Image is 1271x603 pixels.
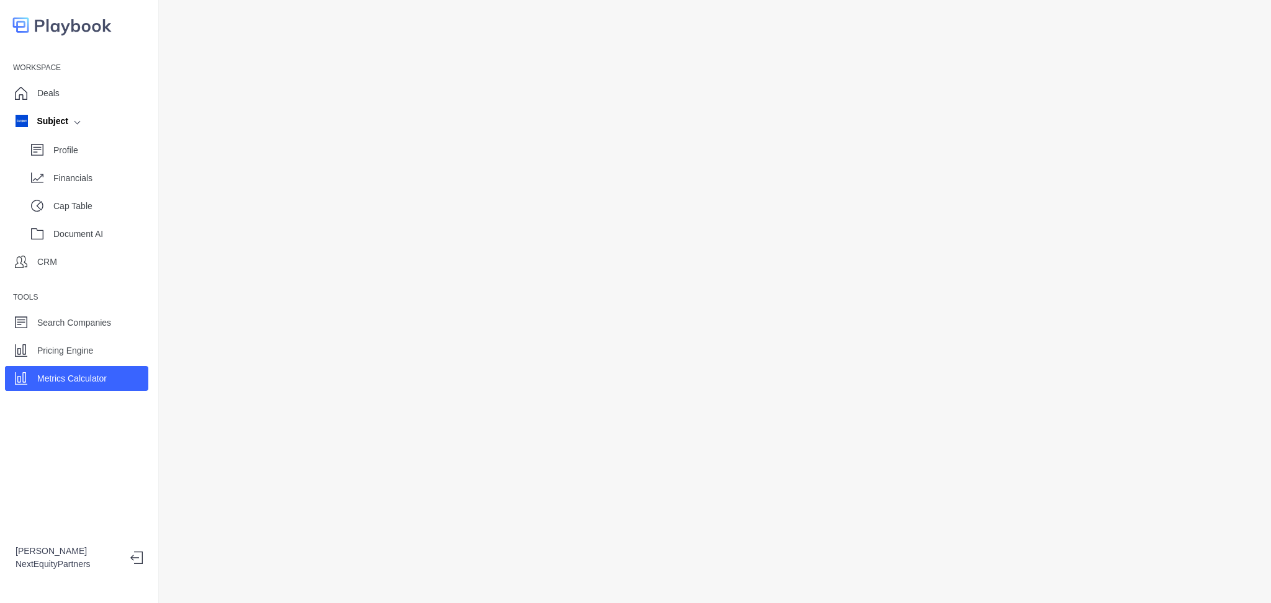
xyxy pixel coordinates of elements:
p: Search Companies [37,316,111,329]
img: logo-colored [12,12,112,38]
p: Pricing Engine [37,344,93,357]
p: Deals [37,87,60,100]
img: company image [16,115,28,127]
iframe: Metrics Calculator [179,12,1251,591]
p: NextEquityPartners [16,558,120,571]
p: Metrics Calculator [37,372,107,385]
p: Cap Table [53,200,148,213]
div: Subject [16,115,68,128]
p: Financials [53,172,148,185]
p: [PERSON_NAME] [16,545,120,558]
p: Profile [53,144,148,157]
p: CRM [37,256,57,269]
p: Document AI [53,228,148,241]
